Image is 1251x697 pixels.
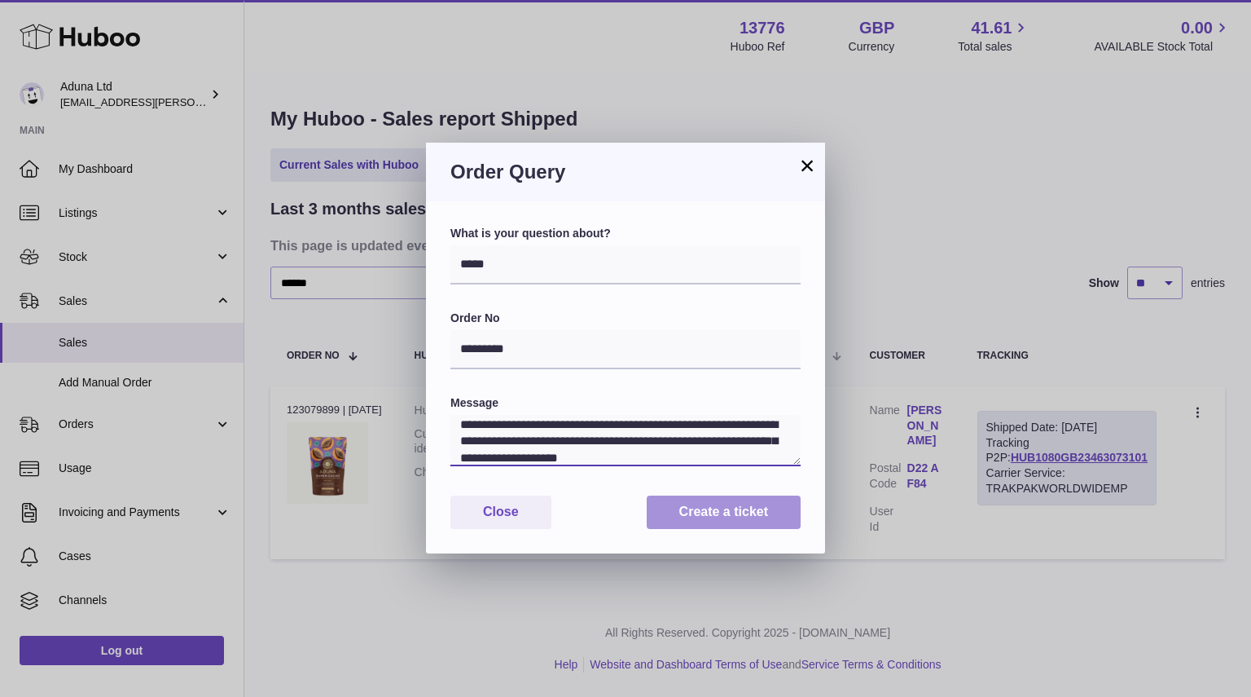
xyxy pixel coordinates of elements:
[450,226,801,241] label: What is your question about?
[450,496,551,529] button: Close
[450,395,801,411] label: Message
[450,159,801,185] h3: Order Query
[647,496,801,529] button: Create a ticket
[797,156,817,175] button: ×
[450,311,801,326] label: Order No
